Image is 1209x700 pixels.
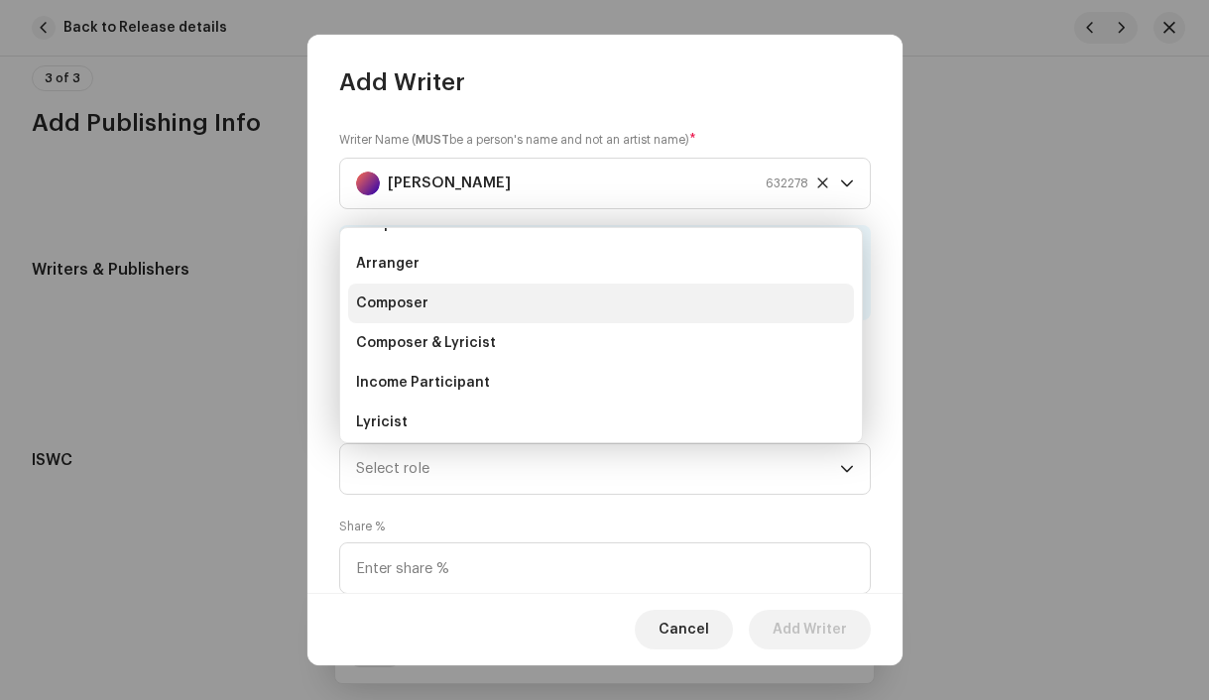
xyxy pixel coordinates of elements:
[348,403,854,442] li: Lyricist
[356,373,490,393] span: Income Participant
[348,284,854,323] li: Composer
[356,254,420,274] span: Arranger
[840,444,854,494] div: dropdown trigger
[356,333,496,353] span: Composer & Lyricist
[356,159,840,208] span: Tomáš Valošek
[773,610,847,649] span: Add Writer
[635,610,733,649] button: Cancel
[339,519,385,534] label: Share %
[840,159,854,208] div: dropdown trigger
[348,363,854,403] li: Income Participant
[749,610,871,649] button: Add Writer
[356,412,408,432] span: Lyricist
[340,196,862,609] ul: Option List
[356,293,428,313] span: Composer
[339,66,465,98] span: Add Writer
[348,244,854,284] li: Arranger
[766,159,808,208] span: 632278
[348,323,854,363] li: Composer & Lyricist
[416,134,449,146] strong: MUST
[339,542,871,594] input: Enter share %
[356,444,840,494] span: Select role
[339,130,689,150] small: Writer Name ( be a person's name and not an artist name)
[659,610,709,649] span: Cancel
[388,159,511,208] strong: [PERSON_NAME]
